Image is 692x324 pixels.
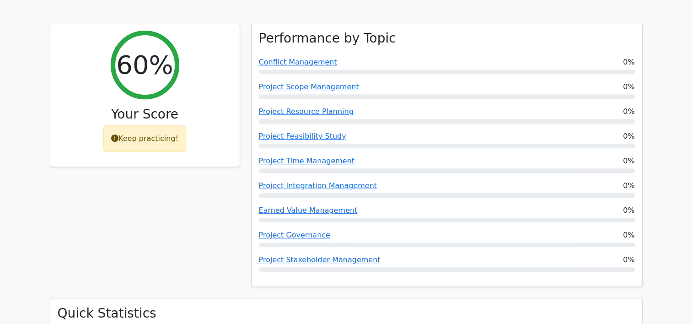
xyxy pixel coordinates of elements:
[259,181,377,190] a: Project Integration Management
[623,106,634,117] span: 0%
[103,125,186,152] div: Keep practicing!
[623,131,634,142] span: 0%
[623,81,634,92] span: 0%
[623,205,634,216] span: 0%
[623,156,634,167] span: 0%
[623,180,634,191] span: 0%
[259,58,337,66] a: Conflict Management
[116,49,173,80] h2: 60%
[58,107,232,122] h3: Your Score
[623,230,634,241] span: 0%
[259,231,330,239] a: Project Governance
[259,107,354,116] a: Project Resource Planning
[259,132,346,140] a: Project Feasibility Study
[623,57,634,68] span: 0%
[259,206,358,215] a: Earned Value Management
[58,306,635,321] h3: Quick Statistics
[259,31,396,46] h3: Performance by Topic
[259,255,381,264] a: Project Stakeholder Management
[259,157,354,165] a: Project Time Management
[623,254,634,265] span: 0%
[259,82,359,91] a: Project Scope Management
